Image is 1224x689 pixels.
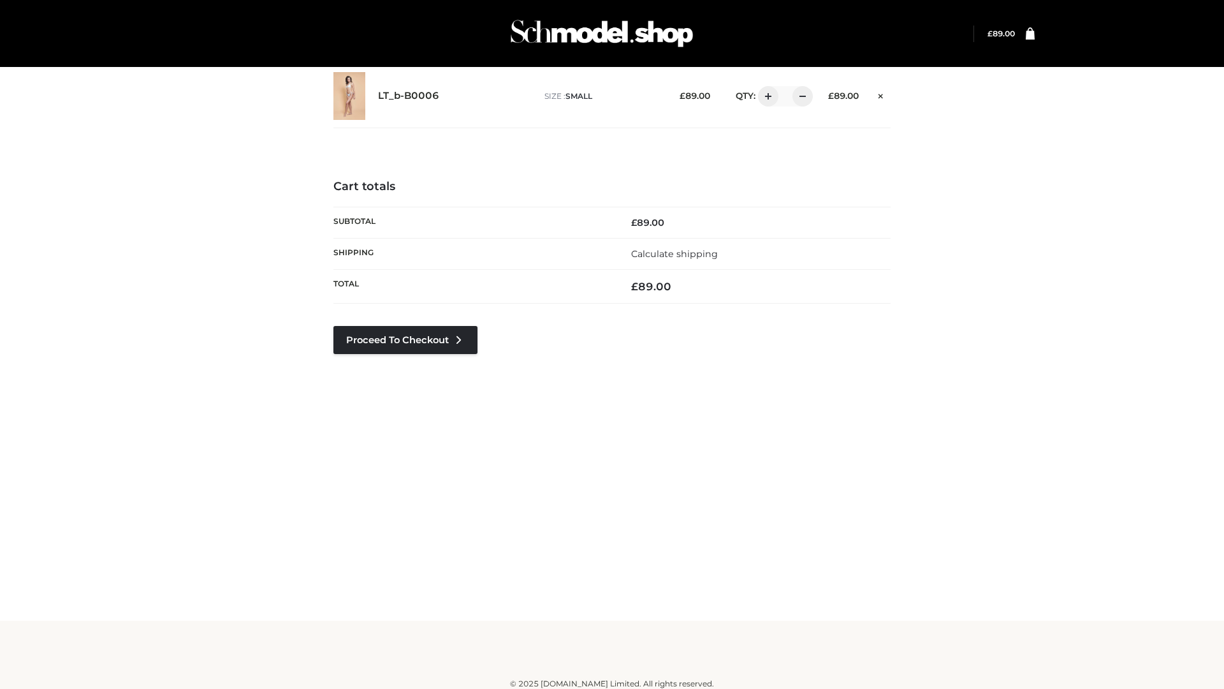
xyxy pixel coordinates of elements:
th: Subtotal [333,207,612,238]
a: Proceed to Checkout [333,326,477,354]
img: LT_b-B0006 - SMALL [333,72,365,120]
bdi: 89.00 [828,91,859,101]
th: Shipping [333,238,612,269]
div: QTY: [723,86,808,107]
span: SMALL [565,91,592,101]
a: LT_b-B0006 [378,90,439,102]
bdi: 89.00 [631,280,671,293]
span: £ [987,29,993,38]
span: £ [631,280,638,293]
a: Calculate shipping [631,248,718,260]
h4: Cart totals [333,180,891,194]
span: £ [631,217,637,228]
th: Total [333,270,612,304]
bdi: 89.00 [631,217,664,228]
bdi: 89.00 [680,91,710,101]
bdi: 89.00 [987,29,1015,38]
span: £ [680,91,685,101]
a: £89.00 [987,29,1015,38]
p: size : [544,91,660,102]
img: Schmodel Admin 964 [506,8,697,59]
a: Remove this item [871,86,891,103]
span: £ [828,91,834,101]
